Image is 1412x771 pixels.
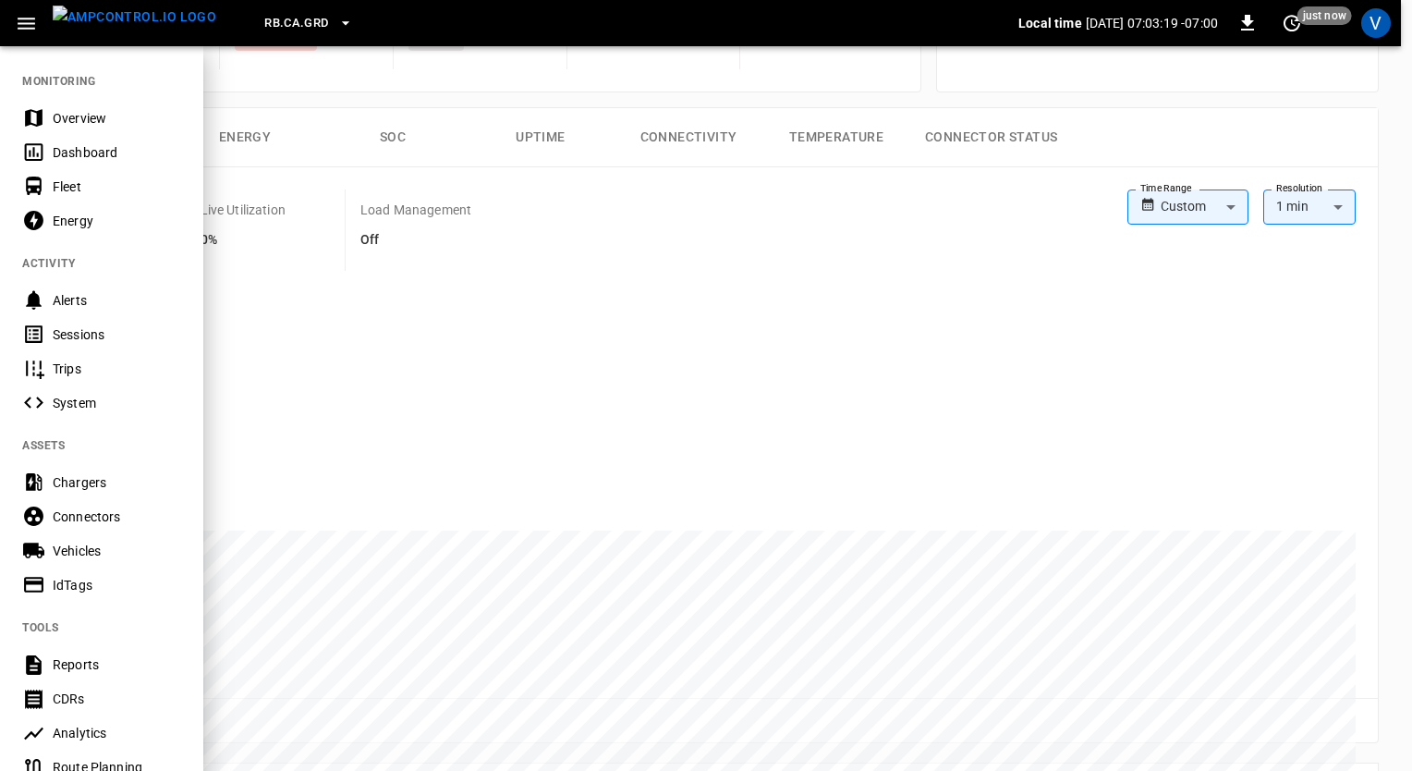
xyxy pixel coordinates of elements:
div: Fleet [53,177,181,196]
div: Alerts [53,291,181,310]
span: just now [1297,6,1352,25]
div: Energy [53,212,181,230]
div: Vehicles [53,542,181,560]
p: Local time [1018,14,1082,32]
p: [DATE] 07:03:19 -07:00 [1086,14,1218,32]
img: ampcontrol.io logo [53,6,216,29]
div: IdTags [53,576,181,594]
div: profile-icon [1361,8,1391,38]
div: Overview [53,109,181,128]
div: Reports [53,655,181,674]
div: System [53,394,181,412]
div: Dashboard [53,143,181,162]
div: CDRs [53,690,181,708]
button: set refresh interval [1277,8,1307,38]
div: Sessions [53,325,181,344]
div: Chargers [53,473,181,492]
span: RB.CA.GRD [264,13,328,34]
div: Analytics [53,724,181,742]
div: Connectors [53,508,181,526]
div: Trips [53,360,181,378]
